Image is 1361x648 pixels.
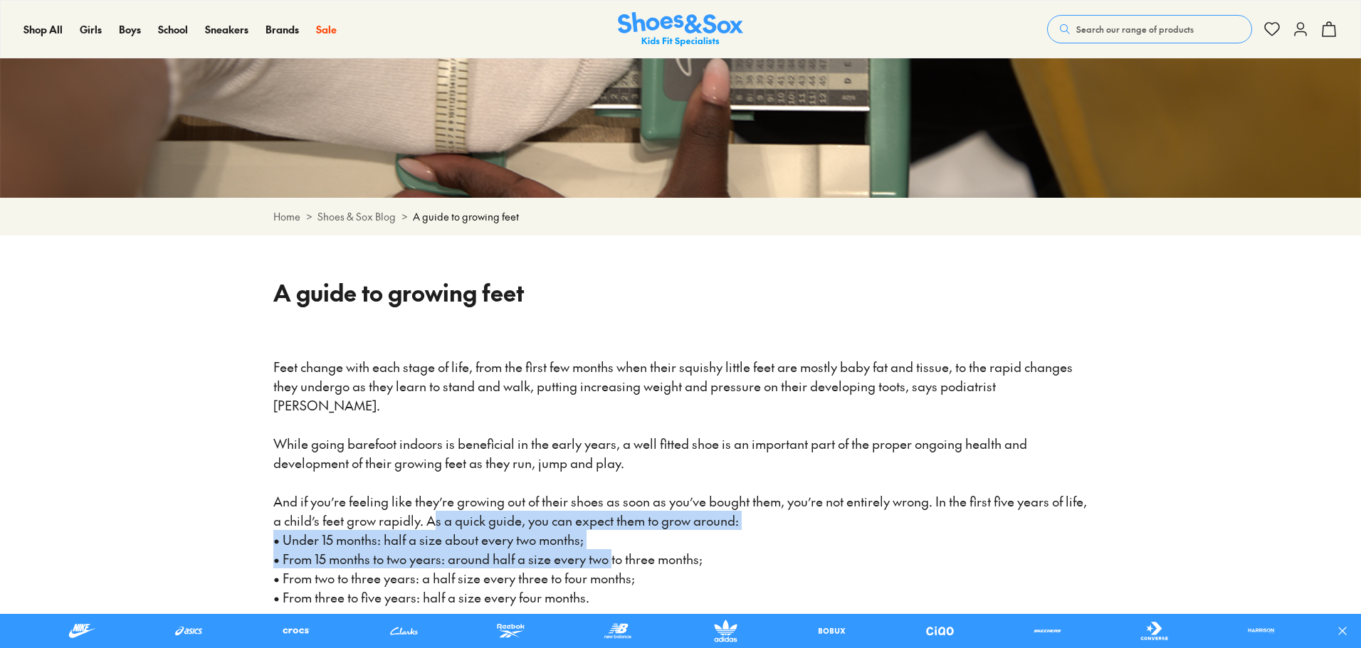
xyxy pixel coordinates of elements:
a: Girls [80,22,102,37]
span: While going barefoot indoors is beneficial in the early years, a well fitted shoe is an important... [273,435,1030,472]
span: Girls [80,22,102,36]
span: Feet change with each stage of life, from the first few months when their squishy little feet are... [273,358,1076,414]
span: • From two to three years: a half size every three to four months; [273,569,635,587]
a: Sale [316,22,337,37]
span: Boys [119,22,141,36]
img: SNS_Logo_Responsive.svg [618,12,743,47]
span: Sale [316,22,337,36]
button: Search our range of products [1047,15,1252,43]
a: Shop All [23,22,63,37]
a: Sneakers [205,22,248,37]
a: Brands [266,22,299,37]
span: Sneakers [205,22,248,36]
span: • From 15 months to two years: around half a size every two to three months; [273,550,703,568]
a: Shoes & Sox [618,12,743,47]
a: Shoes & Sox Blog [317,209,396,224]
span: Shop All [23,22,63,36]
div: > > [273,209,1088,224]
span: Search our range of products [1076,23,1194,36]
span: School [158,22,188,36]
a: Boys [119,22,141,37]
h2: A guide to growing feet [273,275,1088,309]
span: And if you’re feeling like they’re growing out of their shoes as soon as you’ve bought them, you’... [273,492,1090,529]
a: School [158,22,188,37]
span: A guide to growing feet [413,209,519,224]
span: Brands [266,22,299,36]
span: • Under 15 months: half a size about every two months; [273,531,584,548]
span: • From three to five years: half a size every four months. [273,588,589,606]
a: Home [273,209,300,224]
